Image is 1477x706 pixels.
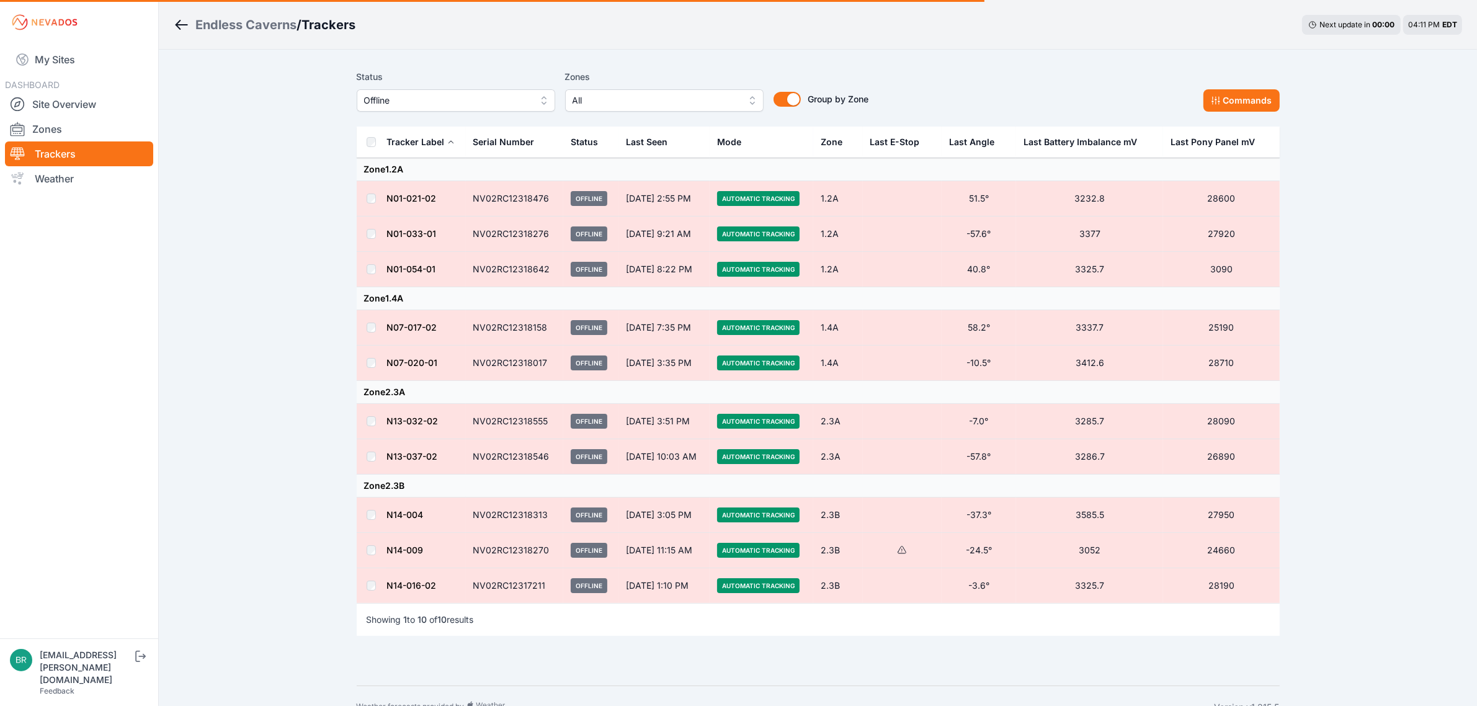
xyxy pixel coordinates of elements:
[571,355,607,370] span: Offline
[942,498,1016,533] td: -37.3°
[367,614,474,626] p: Showing to of results
[565,69,764,84] label: Zones
[473,136,535,148] div: Serial Number
[571,543,607,558] span: Offline
[717,543,800,558] span: Automatic Tracking
[821,136,842,148] div: Zone
[1016,533,1163,568] td: 3052
[571,414,607,429] span: Offline
[808,94,869,104] span: Group by Zone
[571,507,607,522] span: Offline
[1024,127,1147,157] button: Last Battery Imbalance mV
[387,357,438,368] a: N07-020-01
[473,127,545,157] button: Serial Number
[717,191,800,206] span: Automatic Tracking
[618,181,710,217] td: [DATE] 2:55 PM
[1016,439,1163,475] td: 3286.7
[949,136,994,148] div: Last Angle
[1171,136,1255,148] div: Last Pony Panel mV
[1016,181,1163,217] td: 3232.8
[821,127,852,157] button: Zone
[387,451,438,462] a: N13-037-02
[466,310,563,346] td: NV02RC12318158
[870,127,930,157] button: Last E-Stop
[5,92,153,117] a: Site Overview
[1163,217,1279,252] td: 27920
[717,449,800,464] span: Automatic Tracking
[949,127,1004,157] button: Last Angle
[387,416,439,426] a: N13-032-02
[387,127,455,157] button: Tracker Label
[1163,533,1279,568] td: 24660
[573,93,739,108] span: All
[717,414,800,429] span: Automatic Tracking
[387,580,437,591] a: N14-016-02
[438,614,447,625] span: 10
[466,533,563,568] td: NV02RC12318270
[466,252,563,287] td: NV02RC12318642
[717,507,800,522] span: Automatic Tracking
[618,346,710,381] td: [DATE] 3:35 PM
[10,649,32,671] img: brayden.sanford@nevados.solar
[571,226,607,241] span: Offline
[387,264,436,274] a: N01-054-01
[387,193,437,203] a: N01-021-02
[387,509,424,520] a: N14-004
[297,16,301,34] span: /
[1163,439,1279,475] td: 26890
[626,127,702,157] div: Last Seen
[813,404,863,439] td: 2.3A
[466,439,563,475] td: NV02RC12318546
[5,141,153,166] a: Trackers
[1372,20,1394,30] div: 00 : 00
[466,217,563,252] td: NV02RC12318276
[1016,498,1163,533] td: 3585.5
[813,439,863,475] td: 2.3A
[5,117,153,141] a: Zones
[387,228,437,239] a: N01-033-01
[357,381,1280,404] td: Zone 2.3A
[466,568,563,604] td: NV02RC12317211
[571,262,607,277] span: Offline
[717,320,800,335] span: Automatic Tracking
[813,181,863,217] td: 1.2A
[357,158,1280,181] td: Zone 1.2A
[618,217,710,252] td: [DATE] 9:21 AM
[571,136,598,148] div: Status
[387,545,424,555] a: N14-009
[5,166,153,191] a: Weather
[1408,20,1440,29] span: 04:11 PM
[717,136,741,148] div: Mode
[1163,252,1279,287] td: 3090
[1163,181,1279,217] td: 28600
[357,69,555,84] label: Status
[387,322,437,333] a: N07-017-02
[618,533,710,568] td: [DATE] 11:15 AM
[5,79,60,90] span: DASHBOARD
[618,310,710,346] td: [DATE] 7:35 PM
[1016,568,1163,604] td: 3325.7
[571,191,607,206] span: Offline
[942,310,1016,346] td: 58.2°
[301,16,355,34] h3: Trackers
[942,346,1016,381] td: -10.5°
[942,181,1016,217] td: 51.5°
[174,9,355,41] nav: Breadcrumb
[387,136,445,148] div: Tracker Label
[1016,217,1163,252] td: 3377
[418,614,427,625] span: 10
[717,355,800,370] span: Automatic Tracking
[870,136,920,148] div: Last E-Stop
[357,89,555,112] button: Offline
[1024,136,1137,148] div: Last Battery Imbalance mV
[195,16,297,34] a: Endless Caverns
[571,578,607,593] span: Offline
[717,262,800,277] span: Automatic Tracking
[813,310,863,346] td: 1.4A
[40,686,74,695] a: Feedback
[466,346,563,381] td: NV02RC12318017
[813,217,863,252] td: 1.2A
[466,181,563,217] td: NV02RC12318476
[942,568,1016,604] td: -3.6°
[571,449,607,464] span: Offline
